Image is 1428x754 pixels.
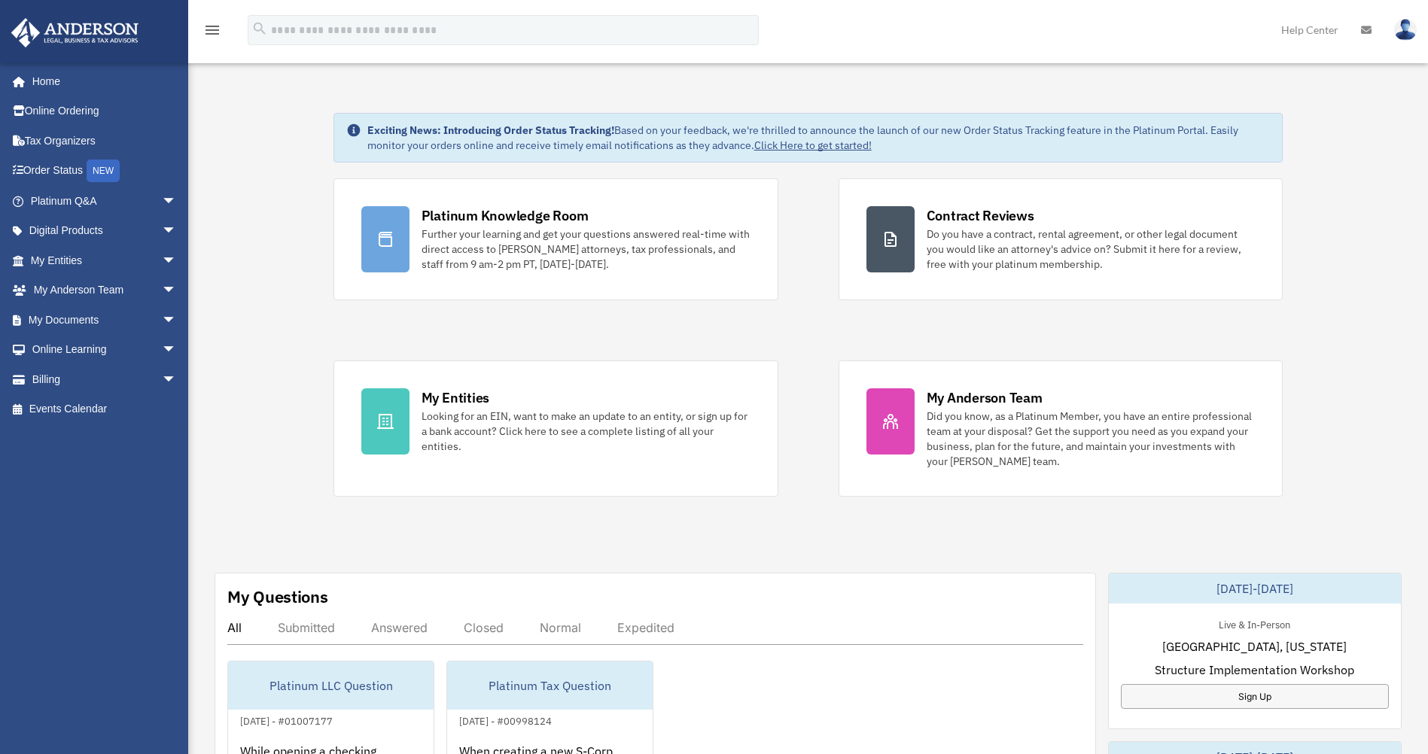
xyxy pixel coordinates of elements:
[162,305,192,336] span: arrow_drop_down
[251,20,268,37] i: search
[367,123,1271,153] div: Based on your feedback, we're thrilled to announce the launch of our new Order Status Tracking fe...
[1394,19,1417,41] img: User Pic
[617,620,674,635] div: Expedited
[11,335,199,365] a: Online Learningarrow_drop_down
[11,66,192,96] a: Home
[1162,637,1347,655] span: [GEOGRAPHIC_DATA], [US_STATE]
[11,245,199,275] a: My Entitiesarrow_drop_down
[464,620,504,635] div: Closed
[422,206,589,225] div: Platinum Knowledge Room
[540,620,581,635] div: Normal
[11,126,199,156] a: Tax Organizers
[162,216,192,247] span: arrow_drop_down
[228,712,345,728] div: [DATE] - #01007177
[1207,616,1302,631] div: Live & In-Person
[927,388,1043,407] div: My Anderson Team
[1109,573,1401,604] div: [DATE]-[DATE]
[162,335,192,366] span: arrow_drop_down
[11,216,199,246] a: Digital Productsarrow_drop_down
[447,712,564,728] div: [DATE] - #00998124
[203,21,221,39] i: menu
[927,206,1034,225] div: Contract Reviews
[422,227,751,272] div: Further your learning and get your questions answered real-time with direct access to [PERSON_NAM...
[447,661,653,710] div: Platinum Tax Question
[162,245,192,276] span: arrow_drop_down
[839,178,1283,300] a: Contract Reviews Do you have a contract, rental agreement, or other legal document you would like...
[422,388,489,407] div: My Entities
[162,186,192,217] span: arrow_drop_down
[927,227,1256,272] div: Do you have a contract, rental agreement, or other legal document you would like an attorney's ad...
[333,178,778,300] a: Platinum Knowledge Room Further your learning and get your questions answered real-time with dire...
[927,409,1256,469] div: Did you know, as a Platinum Member, you have an entire professional team at your disposal? Get th...
[371,620,428,635] div: Answered
[11,275,199,306] a: My Anderson Teamarrow_drop_down
[1121,684,1389,709] a: Sign Up
[228,661,434,710] div: Platinum LLC Question
[333,360,778,497] a: My Entities Looking for an EIN, want to make an update to an entity, or sign up for a bank accoun...
[754,138,872,152] a: Click Here to get started!
[11,364,199,394] a: Billingarrow_drop_down
[278,620,335,635] div: Submitted
[11,186,199,216] a: Platinum Q&Aarrow_drop_down
[203,26,221,39] a: menu
[162,275,192,306] span: arrow_drop_down
[87,160,120,182] div: NEW
[1155,661,1354,679] span: Structure Implementation Workshop
[422,409,751,454] div: Looking for an EIN, want to make an update to an entity, or sign up for a bank account? Click her...
[11,305,199,335] a: My Documentsarrow_drop_down
[162,364,192,395] span: arrow_drop_down
[227,585,328,608] div: My Questions
[227,620,242,635] div: All
[367,123,614,137] strong: Exciting News: Introducing Order Status Tracking!
[11,394,199,424] a: Events Calendar
[839,360,1283,497] a: My Anderson Team Did you know, as a Platinum Member, you have an entire professional team at your...
[11,96,199,126] a: Online Ordering
[7,18,143,47] img: Anderson Advisors Platinum Portal
[11,156,199,187] a: Order StatusNEW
